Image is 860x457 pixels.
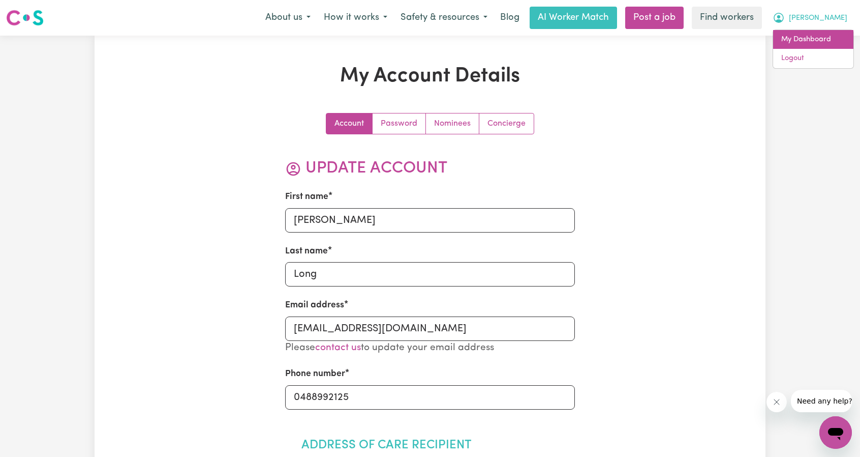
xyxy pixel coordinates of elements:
span: Need any help? [6,7,62,15]
a: AI Worker Match [530,7,617,29]
a: Logout [773,49,853,68]
input: e.g. beth.childs@gmail.com [285,317,575,341]
label: Phone number [285,367,345,381]
a: Careseekers logo [6,6,44,30]
button: My Account [766,7,854,28]
label: Last name [285,245,328,258]
a: Blog [494,7,526,29]
a: Update your account [326,113,373,134]
h2: Address of Care Recipient [301,438,559,453]
label: First name [285,190,328,204]
img: Careseekers logo [6,9,44,27]
button: Safety & resources [394,7,494,28]
input: e.g. Childs [285,262,575,287]
iframe: Message from company [791,390,852,412]
p: Please to update your email address [285,341,575,356]
label: Email address [285,299,344,312]
span: [PERSON_NAME] [789,13,847,24]
div: My Account [773,30,854,69]
a: Post a job [625,7,684,29]
a: contact us [315,343,361,353]
a: My Dashboard [773,30,853,49]
a: Update your password [373,113,426,134]
a: Update your nominees [426,113,479,134]
input: e.g. 0410 123 456 [285,385,575,410]
iframe: Button to launch messaging window [819,416,852,449]
input: e.g. Beth [285,208,575,233]
button: About us [259,7,317,28]
button: How it works [317,7,394,28]
h1: My Account Details [212,64,648,89]
a: Update account manager [479,113,534,134]
iframe: Close message [766,392,787,412]
a: Find workers [692,7,762,29]
h2: Update Account [285,159,575,178]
